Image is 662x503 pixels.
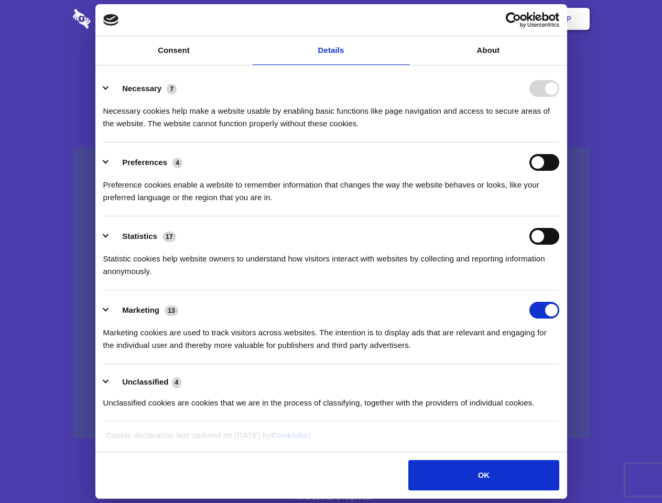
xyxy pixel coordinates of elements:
a: Login [475,3,521,35]
button: Marketing (13) [103,302,185,319]
div: Necessary cookies help make a website usable by enabling basic functions like page navigation and... [103,97,559,130]
label: Necessary [122,84,161,93]
img: logo-wordmark-white-trans-d4663122ce5f474addd5e946df7df03e33cb6a1c49d2221995e7729f52c070b2.svg [73,9,162,29]
img: logo [103,14,119,26]
button: Unclassified (4) [103,376,188,389]
span: 4 [172,158,182,168]
span: 4 [172,377,182,388]
a: Cookiebot [272,431,311,440]
label: Marketing [122,305,159,314]
a: Contact [425,3,473,35]
a: Usercentrics Cookiebot - opens in a new window [468,12,559,28]
button: Necessary (7) [103,80,183,97]
h4: Auto-redaction of sensitive data, encrypted data sharing and self-destructing private chats. Shar... [73,95,590,130]
div: Unclassified cookies are cookies that we are in the process of classifying, together with the pro... [103,389,559,409]
div: Preference cookies enable a website to remember information that changes the way the website beha... [103,171,559,204]
span: 17 [162,232,176,242]
a: Consent [95,36,253,65]
iframe: Drift Widget Chat Controller [610,451,649,490]
div: Marketing cookies are used to track visitors across websites. The intention is to display ads tha... [103,319,559,352]
button: Statistics (17) [103,228,183,245]
div: Statistic cookies help website owners to understand how visitors interact with websites by collec... [103,245,559,278]
div: Cookie declaration last updated on [DATE] by [98,429,564,450]
button: Preferences (4) [103,154,189,171]
span: 7 [167,84,177,94]
h1: Eliminate Slack Data Loss. [73,47,590,85]
label: Preferences [122,158,167,167]
span: 13 [165,305,178,316]
button: OK [408,460,559,490]
a: Wistia video thumbnail [73,148,590,439]
a: Details [253,36,410,65]
a: About [410,36,567,65]
label: Statistics [122,232,157,240]
a: Pricing [308,3,353,35]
